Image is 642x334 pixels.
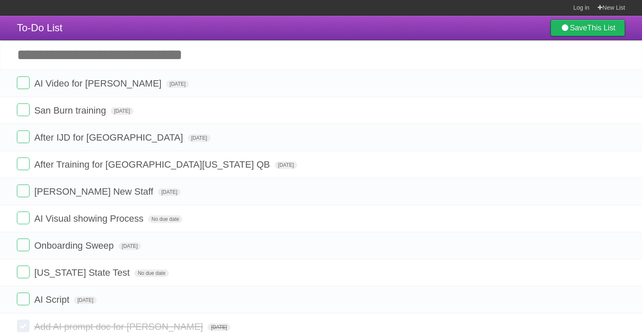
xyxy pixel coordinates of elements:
label: Done [17,185,30,197]
label: Done [17,212,30,224]
span: [DATE] [208,323,230,331]
label: Done [17,76,30,89]
label: Done [17,157,30,170]
span: [DATE] [275,161,298,169]
span: [DATE] [158,188,181,196]
label: Done [17,103,30,116]
span: [PERSON_NAME] New Staff [34,186,155,197]
label: Done [17,239,30,251]
span: AI Script [34,294,71,305]
span: [DATE] [188,134,211,142]
label: Done [17,130,30,143]
span: [US_STATE] State Test [34,267,132,278]
span: After Training for [GEOGRAPHIC_DATA][US_STATE] QB [34,159,272,170]
span: No due date [148,215,182,223]
span: [DATE] [74,296,97,304]
span: AI Video for [PERSON_NAME] [34,78,164,89]
span: [DATE] [111,107,133,115]
span: To-Do List [17,22,62,33]
span: San Burn training [34,105,108,116]
span: After IJD for [GEOGRAPHIC_DATA] [34,132,185,143]
span: No due date [134,269,168,277]
label: Done [17,293,30,305]
label: Done [17,266,30,278]
span: Onboarding Sweep [34,240,116,251]
a: SaveThis List [550,19,625,36]
span: AI Visual showing Process [34,213,146,224]
label: Done [17,320,30,332]
b: This List [587,24,615,32]
span: [DATE] [166,80,189,88]
span: [DATE] [119,242,141,250]
span: Add AI prompt doc for [PERSON_NAME] [34,321,205,332]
